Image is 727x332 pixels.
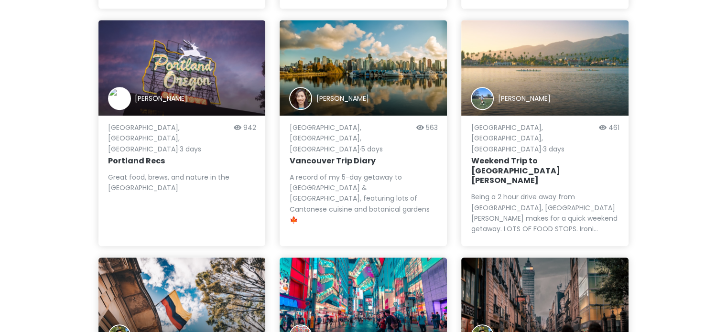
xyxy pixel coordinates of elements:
[498,93,550,104] div: [PERSON_NAME]
[608,123,619,132] span: 461
[280,20,447,246] a: Trip author[PERSON_NAME][GEOGRAPHIC_DATA], [GEOGRAPHIC_DATA], [GEOGRAPHIC_DATA]·5 days563Vancouve...
[108,172,256,193] div: Great food, brews, and nature in the [GEOGRAPHIC_DATA]
[108,87,131,110] img: Trip author
[471,192,619,235] div: Being a 2 hour drive away from [GEOGRAPHIC_DATA], [GEOGRAPHIC_DATA][PERSON_NAME] makes for a quic...
[461,20,629,246] a: view of Santa Barbara harborTrip author[PERSON_NAME][GEOGRAPHIC_DATA], [GEOGRAPHIC_DATA], [GEOGRA...
[471,122,595,154] p: [GEOGRAPHIC_DATA], [GEOGRAPHIC_DATA], [GEOGRAPHIC_DATA] · 3 days
[135,93,187,104] div: [PERSON_NAME]
[425,123,437,132] span: 563
[316,93,369,104] div: [PERSON_NAME]
[289,156,437,166] h6: Vancouver Trip Diary
[289,87,312,110] img: Trip author
[108,156,256,166] h6: Portland Recs
[243,123,256,132] span: 942
[289,122,412,154] p: [GEOGRAPHIC_DATA], [GEOGRAPHIC_DATA], [GEOGRAPHIC_DATA] · 5 days
[108,122,230,154] p: [GEOGRAPHIC_DATA], [GEOGRAPHIC_DATA], [GEOGRAPHIC_DATA] · 3 days
[471,87,494,110] img: Trip author
[471,156,619,186] h6: Weekend Trip to [GEOGRAPHIC_DATA][PERSON_NAME]
[289,172,437,225] div: A record of my 5-day getaway to [GEOGRAPHIC_DATA] & [GEOGRAPHIC_DATA], featuring lots of Cantones...
[98,20,266,246] a: Trip author[PERSON_NAME][GEOGRAPHIC_DATA], [GEOGRAPHIC_DATA], [GEOGRAPHIC_DATA]·3 days942Portland...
